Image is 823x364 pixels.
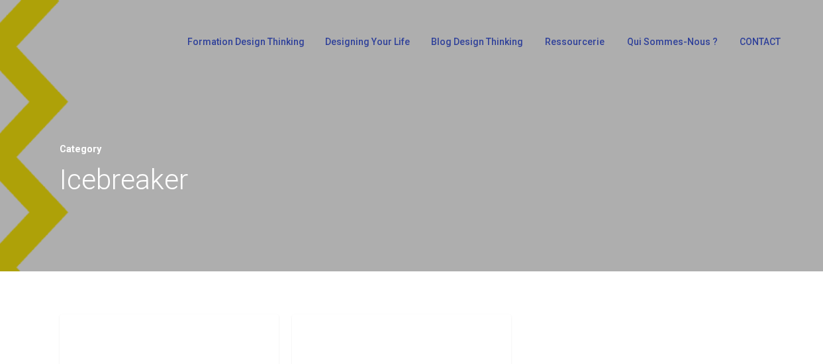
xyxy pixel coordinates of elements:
a: Ressourcerie [538,37,608,56]
span: Designing Your Life [325,36,410,47]
a: Blog Design Thinking [424,37,524,56]
span: Category [60,144,101,155]
a: Qui sommes-nous ? [620,37,720,56]
span: Qui sommes-nous ? [627,36,718,47]
h1: Icebreaker [60,159,763,200]
span: CONTACT [740,36,781,47]
span: Formation Design Thinking [187,36,305,47]
a: Designing Your Life [318,37,412,56]
span: Ressourcerie [545,36,605,47]
span: Blog Design Thinking [431,36,523,47]
a: CONTACT [733,37,785,56]
a: Etudes de cas [73,328,160,343]
a: Icebreaker [305,328,373,343]
a: Formation Design Thinking [181,37,305,56]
